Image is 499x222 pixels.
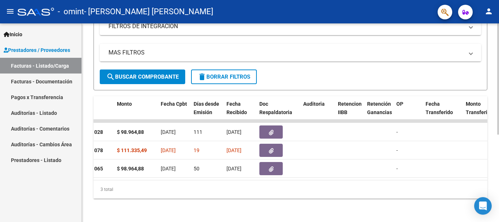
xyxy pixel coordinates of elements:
[396,129,398,135] span: -
[58,4,84,20] span: - omint
[226,166,241,172] span: [DATE]
[161,147,176,153] span: [DATE]
[259,101,292,115] span: Doc Respaldatoria
[194,147,199,153] span: 19
[367,101,392,115] span: Retención Ganancias
[106,74,179,80] span: Buscar Comprobante
[6,7,15,16] mat-icon: menu
[108,22,464,30] mat-panel-title: FILTROS DE INTEGRACION
[396,101,403,107] span: OP
[426,101,453,115] span: Fecha Transferido
[100,44,481,61] mat-expansion-panel-header: MAS FILTROS
[100,69,185,84] button: Buscar Comprobante
[338,101,362,115] span: Retencion IIBB
[191,69,257,84] button: Borrar Filtros
[158,96,191,128] datatable-header-cell: Fecha Cpbt
[106,72,115,81] mat-icon: search
[100,18,481,35] mat-expansion-panel-header: FILTROS DE INTEGRACION
[198,72,206,81] mat-icon: delete
[4,30,22,38] span: Inicio
[117,101,132,107] span: Monto
[484,7,493,16] mat-icon: person
[194,129,202,135] span: 111
[224,96,256,128] datatable-header-cell: Fecha Recibido
[423,96,463,128] datatable-header-cell: Fecha Transferido
[335,96,364,128] datatable-header-cell: Retencion IIBB
[4,46,70,54] span: Prestadores / Proveedores
[474,197,492,215] div: Open Intercom Messenger
[84,4,213,20] span: - [PERSON_NAME] [PERSON_NAME]
[161,101,187,107] span: Fecha Cpbt
[226,101,247,115] span: Fecha Recibido
[300,96,335,128] datatable-header-cell: Auditoria
[393,96,423,128] datatable-header-cell: OP
[94,180,487,199] div: 3 total
[226,147,241,153] span: [DATE]
[303,101,325,107] span: Auditoria
[108,49,464,57] mat-panel-title: MAS FILTROS
[198,74,250,80] span: Borrar Filtros
[191,96,224,128] datatable-header-cell: Días desde Emisión
[226,129,241,135] span: [DATE]
[161,166,176,172] span: [DATE]
[114,96,158,128] datatable-header-cell: Monto
[466,101,493,115] span: Monto Transferido
[117,147,147,153] strong: $ 111.335,49
[194,166,199,172] span: 50
[396,166,398,172] span: -
[117,166,144,172] strong: $ 98.964,88
[364,96,393,128] datatable-header-cell: Retención Ganancias
[194,101,219,115] span: Días desde Emisión
[117,129,144,135] strong: $ 98.964,88
[396,147,398,153] span: -
[161,129,176,135] span: [DATE]
[256,96,300,128] datatable-header-cell: Doc Respaldatoria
